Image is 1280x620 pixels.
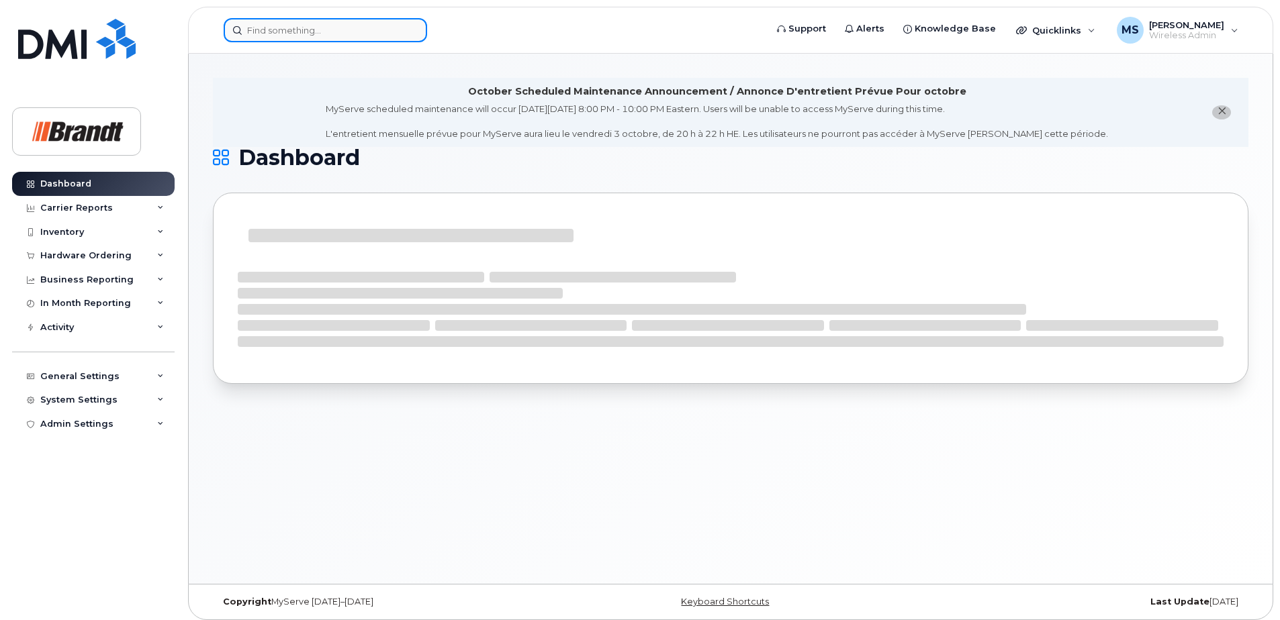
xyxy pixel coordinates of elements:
span: Dashboard [238,148,360,168]
div: MyServe [DATE]–[DATE] [213,597,558,607]
div: [DATE] [903,597,1248,607]
div: October Scheduled Maintenance Announcement / Annonce D'entretient Prévue Pour octobre [468,85,966,99]
div: MyServe scheduled maintenance will occur [DATE][DATE] 8:00 PM - 10:00 PM Eastern. Users will be u... [326,103,1108,140]
a: Keyboard Shortcuts [681,597,769,607]
strong: Last Update [1150,597,1209,607]
strong: Copyright [223,597,271,607]
button: close notification [1212,105,1231,119]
